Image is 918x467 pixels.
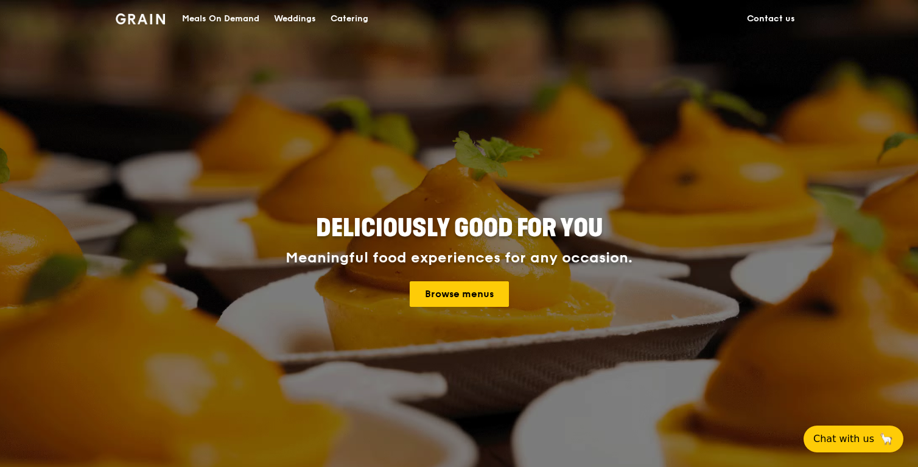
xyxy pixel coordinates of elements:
span: 🦙 [879,432,894,446]
span: Chat with us [813,432,874,446]
button: Chat with us🦙 [804,426,903,452]
a: Contact us [740,1,802,37]
div: Meaningful food experiences for any occasion. [240,250,678,267]
img: Grain [116,13,165,24]
div: Weddings [274,1,316,37]
a: Weddings [267,1,323,37]
a: Browse menus [410,281,509,307]
div: Meals On Demand [182,1,259,37]
a: Catering [323,1,376,37]
div: Catering [331,1,368,37]
span: Deliciously good for you [316,214,603,243]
